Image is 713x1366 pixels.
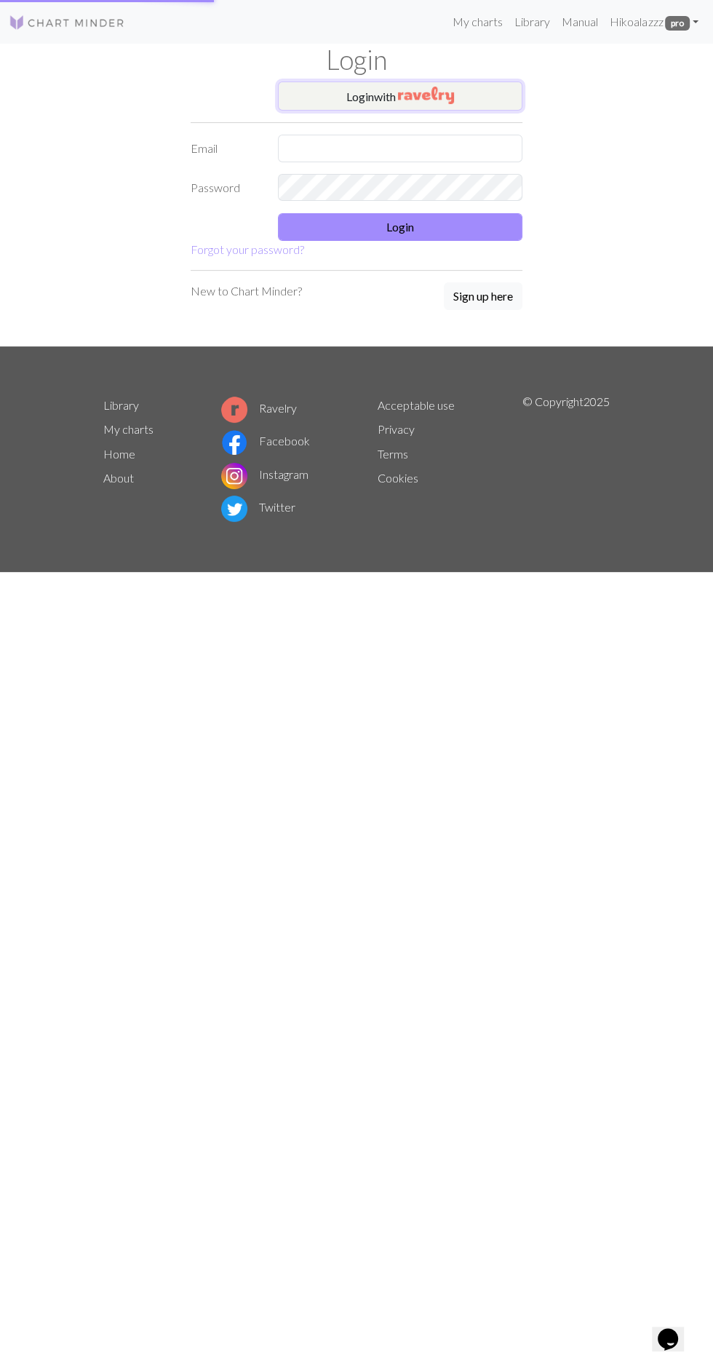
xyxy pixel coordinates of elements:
a: Instagram [221,467,308,481]
a: Home [103,447,135,461]
a: Manual [556,7,604,36]
p: © Copyright 2025 [522,393,610,525]
a: Sign up here [444,282,522,311]
img: Ravelry logo [221,397,247,423]
button: Login [278,213,522,241]
label: Password [182,174,269,202]
a: Acceptable use [378,398,455,412]
a: Library [103,398,139,412]
a: Library [509,7,556,36]
a: Twitter [221,500,295,514]
a: Terms [378,447,408,461]
img: Facebook logo [221,429,247,456]
a: Facebook [221,434,310,448]
a: Ravelry [221,401,297,415]
iframe: chat widget [652,1308,698,1351]
h1: Login [95,44,618,76]
a: Hikoalazzz pro [604,7,704,36]
img: Logo [9,14,125,31]
button: Loginwith [278,82,522,111]
img: Twitter logo [221,496,247,522]
p: New to Chart Minder? [191,282,302,300]
img: Ravelry [398,87,454,104]
a: My charts [447,7,509,36]
label: Email [182,135,269,162]
button: Sign up here [444,282,522,310]
a: Forgot your password? [191,242,304,256]
a: Cookies [378,471,418,485]
a: My charts [103,422,154,436]
a: Privacy [378,422,415,436]
a: About [103,471,134,485]
img: Instagram logo [221,463,247,489]
span: pro [665,16,690,31]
